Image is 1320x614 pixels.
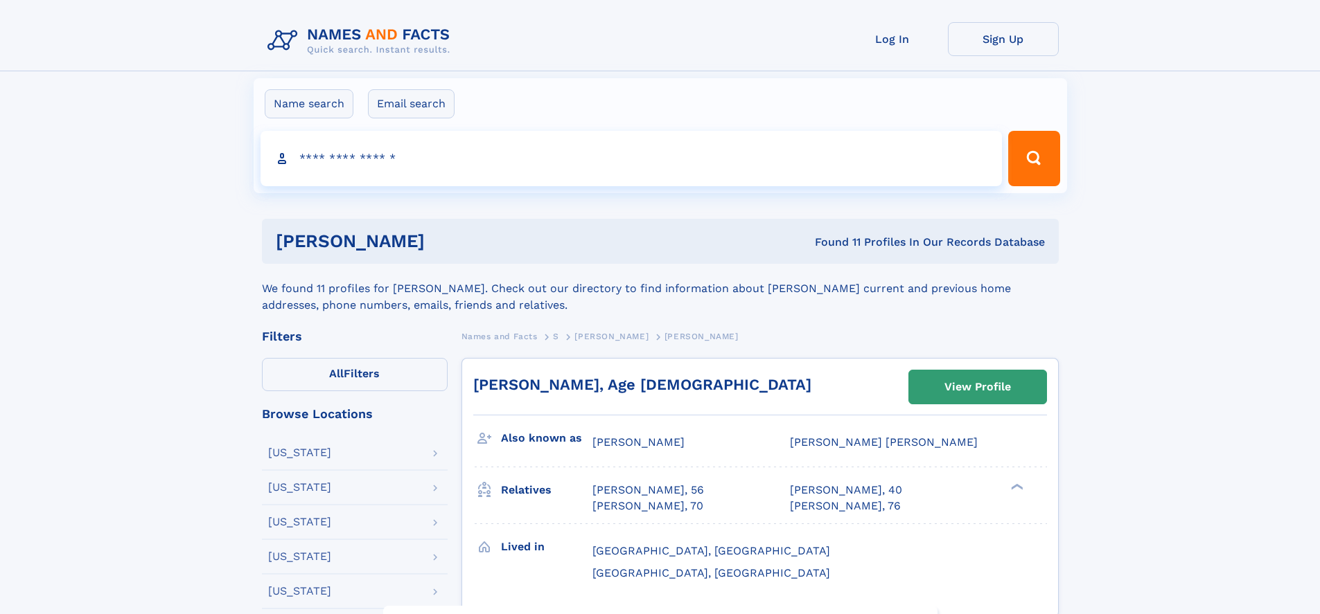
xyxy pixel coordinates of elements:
[262,264,1059,314] div: We found 11 profiles for [PERSON_NAME]. Check out our directory to find information about [PERSON...
[268,516,331,527] div: [US_STATE]
[592,544,830,557] span: [GEOGRAPHIC_DATA], [GEOGRAPHIC_DATA]
[262,358,448,391] label: Filters
[909,370,1046,404] a: View Profile
[574,327,649,345] a: [PERSON_NAME]
[501,535,592,559] h3: Lived in
[501,426,592,450] h3: Also known as
[592,435,685,449] span: [PERSON_NAME]
[1007,482,1024,491] div: ❯
[592,566,830,579] span: [GEOGRAPHIC_DATA], [GEOGRAPHIC_DATA]
[368,89,455,118] label: Email search
[790,435,978,449] span: [PERSON_NAME] [PERSON_NAME]
[592,482,704,498] a: [PERSON_NAME], 56
[619,235,1045,250] div: Found 11 Profiles In Our Records Database
[553,332,559,341] span: S
[461,327,538,345] a: Names and Facts
[268,447,331,458] div: [US_STATE]
[790,482,902,498] a: [PERSON_NAME], 40
[473,376,811,393] a: [PERSON_NAME], Age [DEMOGRAPHIC_DATA]
[265,89,353,118] label: Name search
[276,233,620,250] h1: [PERSON_NAME]
[262,408,448,420] div: Browse Locations
[261,131,1003,186] input: search input
[268,482,331,493] div: [US_STATE]
[268,551,331,562] div: [US_STATE]
[948,22,1059,56] a: Sign Up
[574,332,649,341] span: [PERSON_NAME]
[665,332,739,341] span: [PERSON_NAME]
[944,371,1011,403] div: View Profile
[501,478,592,502] h3: Relatives
[553,327,559,345] a: S
[1008,131,1059,186] button: Search Button
[268,586,331,597] div: [US_STATE]
[837,22,948,56] a: Log In
[262,330,448,343] div: Filters
[329,367,344,380] span: All
[790,498,901,514] a: [PERSON_NAME], 76
[592,498,703,514] a: [PERSON_NAME], 70
[262,22,461,60] img: Logo Names and Facts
